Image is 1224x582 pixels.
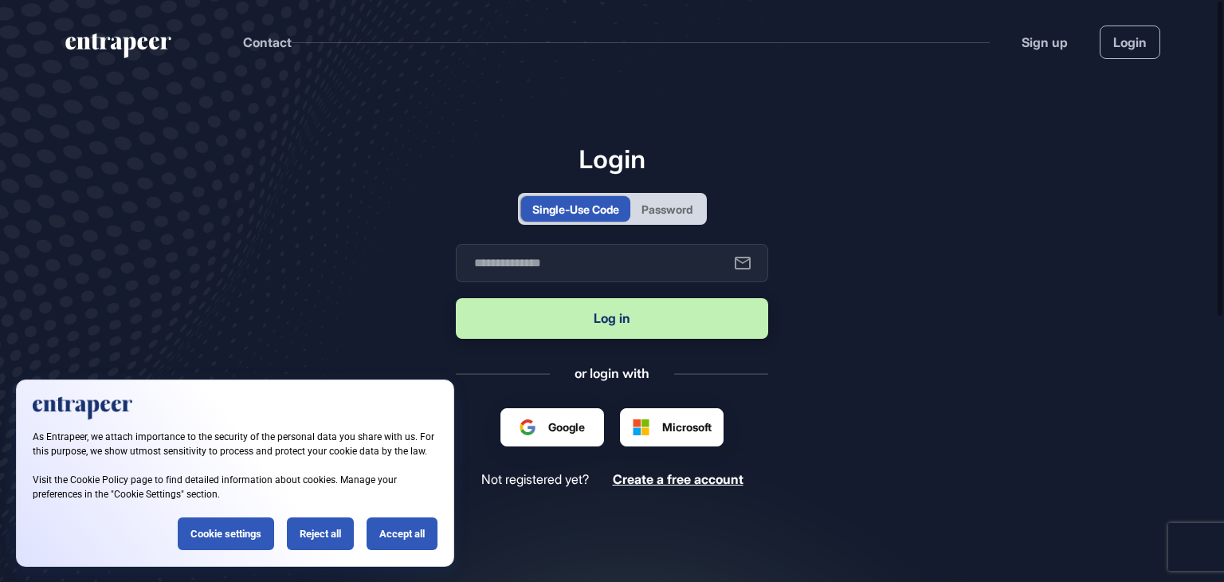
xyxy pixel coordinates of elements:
a: Create a free account [613,472,743,487]
div: Single-Use Code [532,201,619,218]
button: Contact [243,32,292,53]
span: Microsoft [662,419,712,435]
a: Login [1100,26,1160,59]
div: Password [641,201,692,218]
span: Create a free account [613,471,743,487]
span: Not registered yet? [481,472,589,487]
a: entrapeer-logo [64,33,173,64]
h1: Login [456,144,768,174]
button: Log in [456,298,768,339]
div: or login with [575,364,649,382]
a: Sign up [1022,33,1068,52]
